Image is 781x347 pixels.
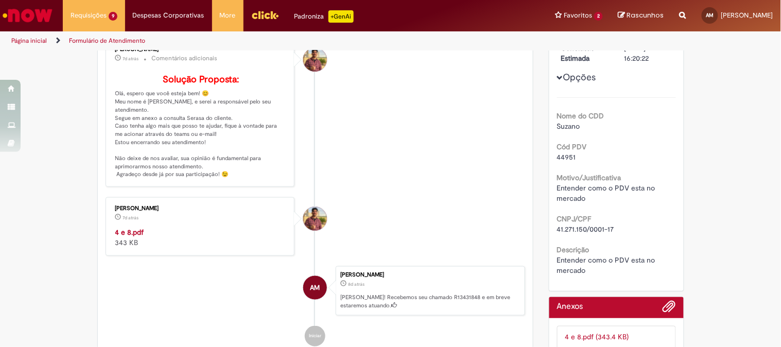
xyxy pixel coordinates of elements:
[106,266,526,316] li: Ana Beatriz Oliveira Martins
[123,215,139,221] time: 20/08/2025 15:55:53
[340,293,519,309] p: [PERSON_NAME]! Recebemos seu chamado R13431848 e em breve estaremos atuando.
[8,31,513,50] ul: Trilhas de página
[1,5,54,26] img: ServiceNow
[71,10,107,21] span: Requisições
[310,275,320,300] span: AM
[115,205,287,212] div: [PERSON_NAME]
[11,37,47,45] a: Página inicial
[303,276,327,300] div: Ana Beatriz Oliveira Martins
[123,56,139,62] time: 20/08/2025 15:57:23
[115,227,287,248] div: 343 KB
[663,300,676,318] button: Adicionar anexos
[627,10,664,20] span: Rascunhos
[303,48,327,72] div: Vitor Jeremias Da Silva
[152,54,218,63] small: Comentários adicionais
[557,142,587,151] b: Cód PDV
[557,152,576,162] span: 44951
[557,122,580,131] span: Suzano
[706,12,714,19] span: AM
[251,7,279,23] img: click_logo_yellow_360x200.png
[618,11,664,21] a: Rascunhos
[340,272,519,278] div: [PERSON_NAME]
[553,43,617,63] dt: Conclusão Estimada
[557,224,614,234] span: 41.271.150/0001-17
[348,281,365,287] span: 8d atrás
[557,111,604,120] b: Nome do CDD
[123,56,139,62] span: 7d atrás
[557,255,657,275] span: Entender como o PDV esta no mercado
[557,302,583,311] h2: Anexos
[69,37,145,45] a: Formulário de Atendimento
[557,183,657,203] span: Entender como o PDV esta no mercado
[115,75,287,179] p: Olá, espero que você esteja bem! 😊 Meu nome é [PERSON_NAME], e serei a responsável pelo seu atend...
[557,245,589,254] b: Descrição
[133,10,204,21] span: Despesas Corporativas
[624,43,672,63] div: [DATE] 16:20:22
[123,215,139,221] span: 7d atrás
[294,10,354,23] div: Padroniza
[721,11,773,20] span: [PERSON_NAME]
[328,10,354,23] p: +GenAi
[303,207,327,231] div: Vitor Jeremias Da Silva
[115,228,144,237] a: 4 e 8.pdf
[220,10,236,21] span: More
[564,10,592,21] span: Favoritos
[557,173,621,182] b: Motivo/Justificativa
[348,281,365,287] time: 20/08/2025 11:10:50
[109,12,117,21] span: 9
[565,332,629,341] a: 4 e 8.pdf (343.4 KB)
[557,214,592,223] b: CNPJ/CPF
[594,12,603,21] span: 2
[163,74,239,85] b: Solução Proposta:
